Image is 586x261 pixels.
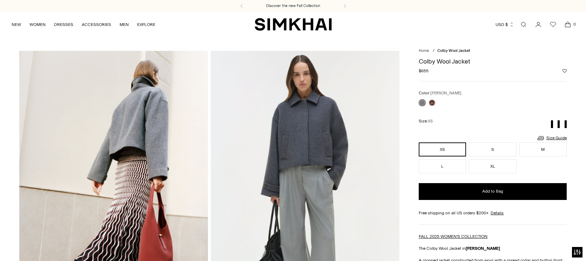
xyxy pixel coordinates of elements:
button: L [419,159,466,173]
button: Add to Bag [419,183,567,200]
a: FALL 2025 WOMEN'S COLLECTION [419,234,487,239]
button: XS [419,142,466,156]
a: Open cart modal [561,18,575,32]
button: USD $ [496,17,514,32]
span: 0 [571,21,578,27]
a: EXPLORE [137,17,155,32]
a: Home [419,48,429,53]
h1: Colby Wool Jacket [419,58,567,65]
span: [PERSON_NAME] [430,91,462,95]
a: Details [491,210,504,216]
a: NEW [12,17,21,32]
span: XS [428,119,433,123]
div: Free shipping on all US orders $200+ [419,210,567,216]
button: M [519,142,567,156]
p: The Colby Wool Jacket in [419,245,567,252]
a: DRESSES [54,17,73,32]
a: WOMEN [29,17,46,32]
span: Colby Wool Jacket [437,48,470,53]
span: Add to Bag [482,188,503,194]
a: SIMKHAI [255,18,332,31]
div: / [433,48,435,54]
a: Wishlist [546,18,560,32]
a: Size Guide [537,134,567,142]
button: Add to Wishlist [563,69,567,73]
a: Open search modal [517,18,531,32]
span: $655 [419,68,429,74]
a: MEN [120,17,129,32]
label: Color: [419,90,462,96]
strong: [PERSON_NAME] [466,246,500,251]
button: S [469,142,516,156]
a: Discover the new Fall Collection [266,3,320,9]
button: XL [469,159,516,173]
a: Go to the account page [531,18,545,32]
label: Size: [419,118,433,125]
a: ACCESSORIES [82,17,111,32]
nav: breadcrumbs [419,48,567,54]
